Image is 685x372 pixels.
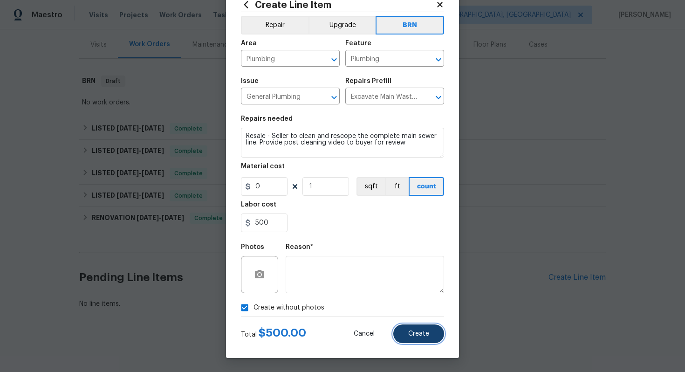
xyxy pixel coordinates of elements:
h5: Labor cost [241,201,276,208]
button: count [409,177,444,196]
button: Create [393,324,444,343]
div: Total [241,328,306,339]
h5: Issue [241,78,259,84]
button: Open [328,91,341,104]
h5: Reason* [286,244,313,250]
h5: Area [241,40,257,47]
span: Cancel [354,331,375,338]
span: Create [408,331,429,338]
button: Upgrade [308,16,376,34]
h5: Material cost [241,163,285,170]
button: BRN [376,16,444,34]
h5: Photos [241,244,264,250]
button: Open [328,53,341,66]
textarea: Resale - Seller to clean and rescope the complete main sewer line. Provide post cleaning video to... [241,128,444,158]
h5: Repairs needed [241,116,293,122]
button: Cancel [339,324,390,343]
button: Open [432,91,445,104]
span: $ 500.00 [259,327,306,338]
button: sqft [356,177,385,196]
button: Repair [241,16,308,34]
button: Open [432,53,445,66]
span: Create without photos [253,303,324,313]
button: ft [385,177,409,196]
h5: Repairs Prefill [345,78,391,84]
h5: Feature [345,40,371,47]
